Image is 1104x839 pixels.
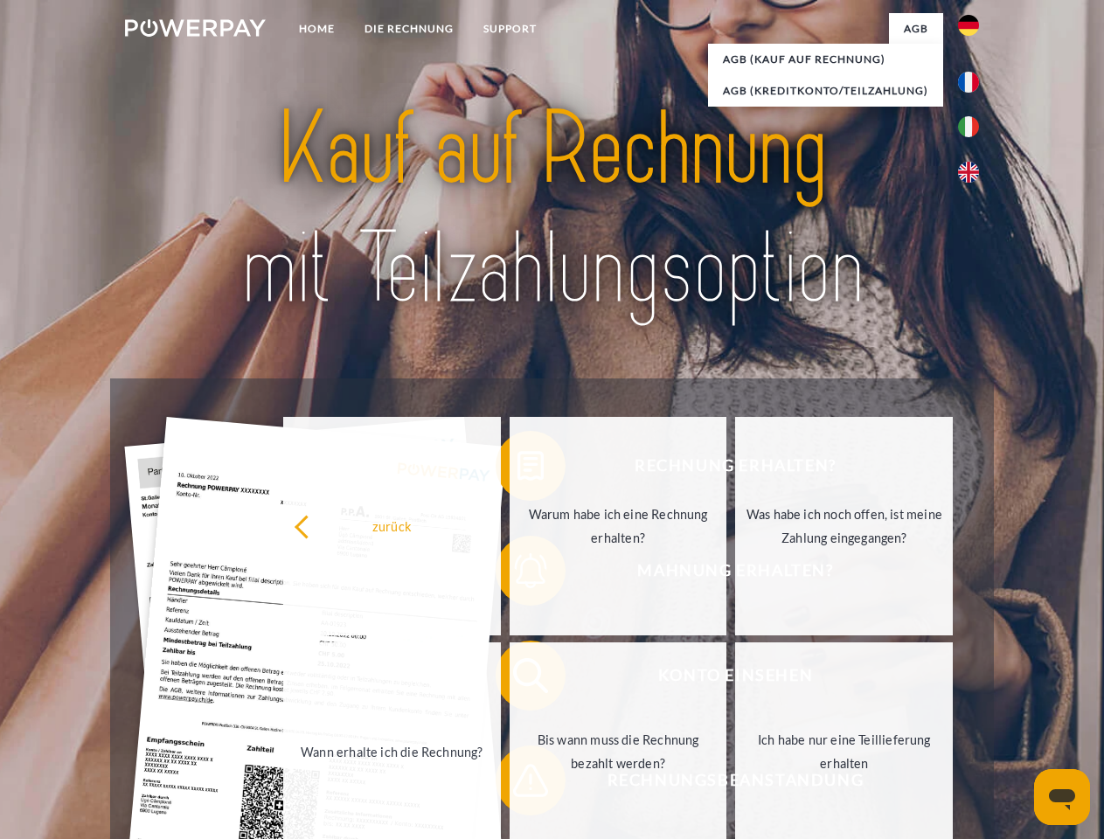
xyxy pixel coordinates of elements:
a: DIE RECHNUNG [350,13,469,45]
a: agb [889,13,943,45]
img: logo-powerpay-white.svg [125,19,266,37]
a: AGB (Kreditkonto/Teilzahlung) [708,75,943,107]
div: Ich habe nur eine Teillieferung erhalten [746,728,942,775]
div: Was habe ich noch offen, ist meine Zahlung eingegangen? [746,503,942,550]
img: en [958,162,979,183]
div: Warum habe ich eine Rechnung erhalten? [520,503,717,550]
div: zurück [294,514,490,537]
img: fr [958,72,979,93]
div: Bis wann muss die Rechnung bezahlt werden? [520,728,717,775]
img: it [958,116,979,137]
img: title-powerpay_de.svg [167,84,937,335]
div: Wann erhalte ich die Rechnung? [294,739,490,763]
img: de [958,15,979,36]
iframe: Schaltfläche zum Öffnen des Messaging-Fensters [1034,769,1090,825]
a: Was habe ich noch offen, ist meine Zahlung eingegangen? [735,417,953,635]
a: SUPPORT [469,13,552,45]
a: Home [284,13,350,45]
a: AGB (Kauf auf Rechnung) [708,44,943,75]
